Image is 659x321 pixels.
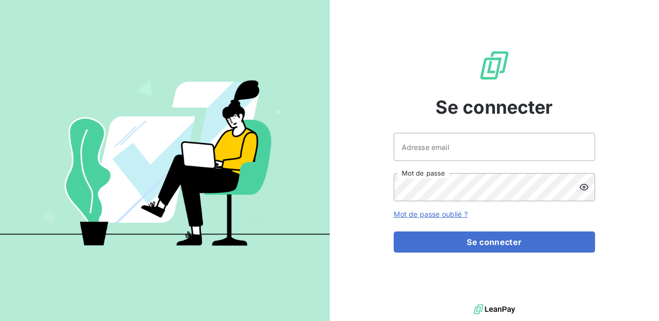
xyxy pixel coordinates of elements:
[474,302,515,317] img: logo
[435,94,553,121] span: Se connecter
[394,210,468,218] a: Mot de passe oublié ?
[394,133,595,161] input: placeholder
[478,49,510,82] img: Logo LeanPay
[394,231,595,253] button: Se connecter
